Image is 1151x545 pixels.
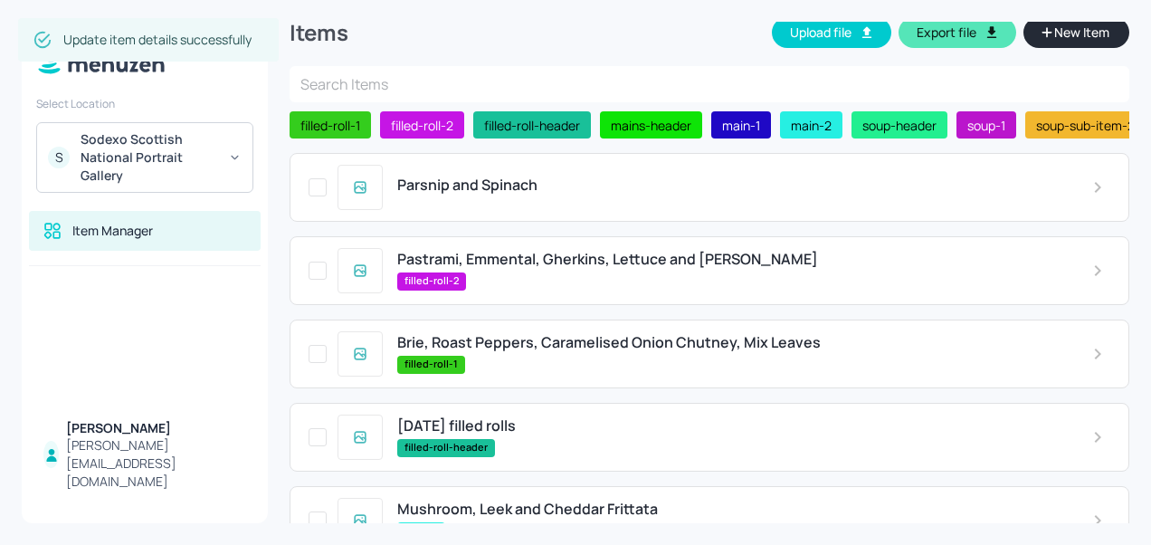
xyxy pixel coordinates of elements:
[66,436,246,491] div: [PERSON_NAME][EMAIL_ADDRESS][DOMAIN_NAME]
[1029,116,1142,135] span: soup-sub-item-2
[473,111,591,139] div: filled-roll-header
[711,111,771,139] div: main-1
[397,334,821,351] span: Brie, Roast Peppers, Caramelised Onion Chutney, Mix Leaves
[397,501,658,518] span: Mushroom, Leek and Cheddar Frittata
[380,111,464,139] div: filled-roll-2
[715,116,767,135] span: main-1
[784,116,839,135] span: main-2
[1025,111,1146,139] div: soup-sub-item-2
[956,111,1016,139] div: soup-1
[72,222,153,240] div: Item Manager
[293,116,367,135] span: filled-roll-1
[290,111,371,139] div: filled-roll-1
[63,24,252,56] div: Update item details successfully
[1023,17,1129,48] button: New Item
[290,18,348,47] div: Items
[780,111,842,139] div: main-2
[290,66,1129,102] input: Search Items
[397,440,495,455] span: filled-roll-header
[772,17,891,48] button: Upload file
[397,177,537,194] span: Parsnip and Spinach
[384,116,461,135] span: filled-roll-2
[600,111,702,139] div: mains-header
[477,116,587,135] span: filled-roll-header
[66,419,246,437] div: [PERSON_NAME]
[960,116,1013,135] span: soup-1
[851,111,947,139] div: soup-header
[855,116,944,135] span: soup-header
[48,147,70,168] div: S
[81,130,217,185] div: Sodexo Scottish National Portrait Gallery
[397,417,516,435] span: [DATE] filled rolls
[36,96,253,111] div: Select Location
[899,17,1016,48] button: Export file
[397,251,818,268] span: Pastrami, Emmental, Gherkins, Lettuce and [PERSON_NAME]
[1052,23,1111,43] span: New Item
[604,116,699,135] span: mains-header
[397,357,465,372] span: filled-roll-1
[397,273,466,289] span: filled-roll-2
